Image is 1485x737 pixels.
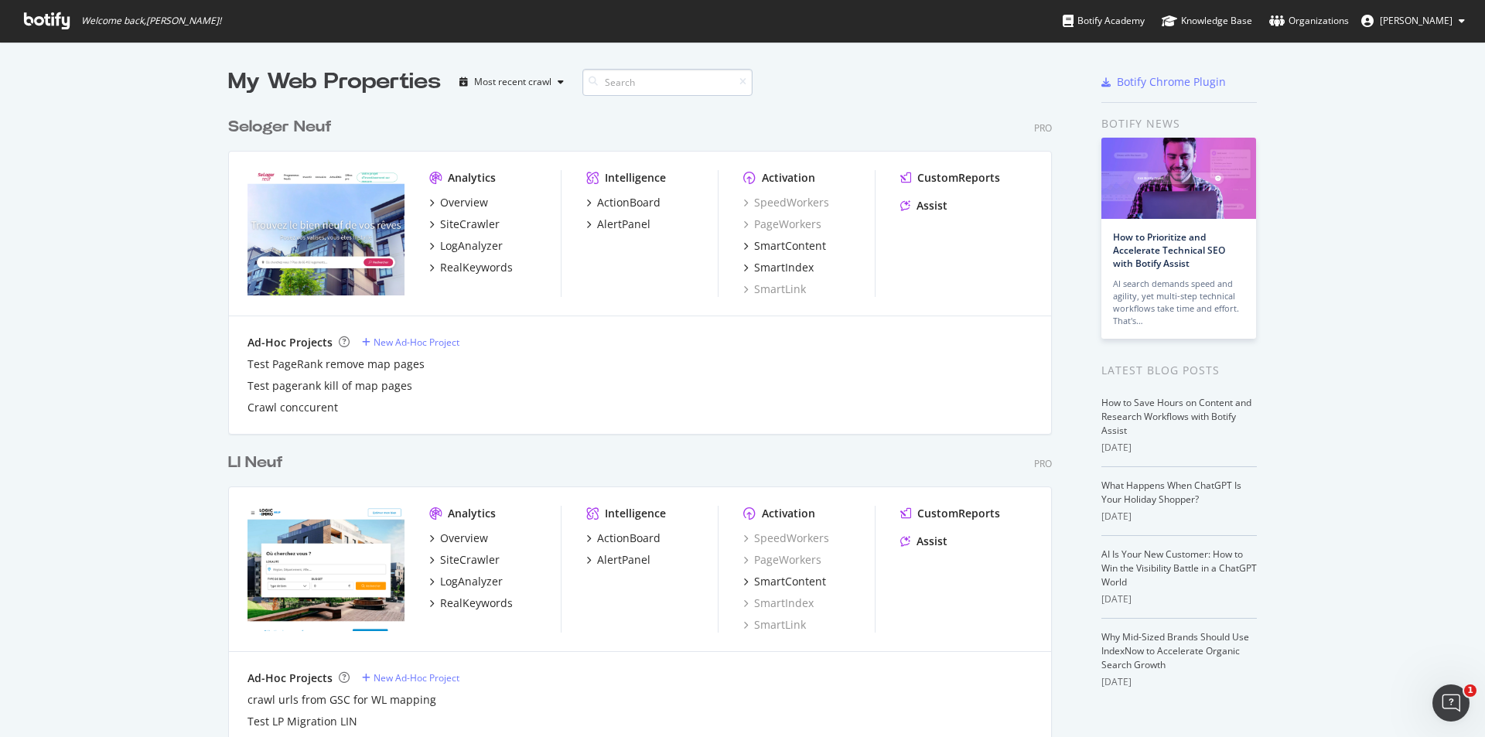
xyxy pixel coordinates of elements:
a: Crawl conccurent [247,400,338,415]
a: SmartLink [743,617,806,633]
div: Overview [440,195,488,210]
a: SmartIndex [743,260,814,275]
div: Ad-Hoc Projects [247,670,333,686]
div: Pro [1034,121,1052,135]
div: [DATE] [1101,510,1257,524]
a: AI Is Your New Customer: How to Win the Visibility Battle in a ChatGPT World [1101,548,1257,589]
div: SmartIndex [754,260,814,275]
div: Most recent crawl [474,77,551,87]
a: How to Save Hours on Content and Research Workflows with Botify Assist [1101,396,1251,437]
div: LogAnalyzer [440,574,503,589]
a: New Ad-Hoc Project [362,671,459,684]
div: Assist [917,198,947,213]
div: Seloger Neuf [228,116,332,138]
a: LI Neuf [228,452,289,474]
div: Botify Chrome Plugin [1117,74,1226,90]
div: Botify Academy [1063,13,1145,29]
div: Organizations [1269,13,1349,29]
div: Ad-Hoc Projects [247,335,333,350]
div: Overview [440,531,488,546]
div: [DATE] [1101,592,1257,606]
a: SmartContent [743,574,826,589]
a: PageWorkers [743,552,821,568]
a: SiteCrawler [429,552,500,568]
div: AI search demands speed and agility, yet multi-step technical workflows take time and effort. Tha... [1113,278,1244,327]
div: [DATE] [1101,441,1257,455]
input: Search [582,69,753,96]
a: ActionBoard [586,531,661,546]
a: Botify Chrome Plugin [1101,74,1226,90]
span: Yannick Laurent [1380,14,1453,27]
a: SpeedWorkers [743,531,829,546]
a: Overview [429,531,488,546]
div: SmartContent [754,238,826,254]
div: [DATE] [1101,675,1257,689]
div: New Ad-Hoc Project [374,671,459,684]
a: New Ad-Hoc Project [362,336,459,349]
div: LI Neuf [228,452,283,474]
a: PageWorkers [743,217,821,232]
img: neuf.logic-immo.com [247,506,405,631]
a: AlertPanel [586,217,650,232]
a: SmartIndex [743,595,814,611]
div: SiteCrawler [440,217,500,232]
a: Assist [900,534,947,549]
a: What Happens When ChatGPT Is Your Holiday Shopper? [1101,479,1241,506]
a: Why Mid-Sized Brands Should Use IndexNow to Accelerate Organic Search Growth [1101,630,1249,671]
a: SmartLink [743,281,806,297]
div: Latest Blog Posts [1101,362,1257,379]
span: 1 [1464,684,1476,697]
div: Activation [762,506,815,521]
div: Intelligence [605,170,666,186]
a: SmartContent [743,238,826,254]
div: Analytics [448,506,496,521]
div: Activation [762,170,815,186]
div: Assist [917,534,947,549]
div: Knowledge Base [1162,13,1252,29]
button: [PERSON_NAME] [1349,9,1477,33]
a: LogAnalyzer [429,238,503,254]
div: SmartContent [754,574,826,589]
a: crawl urls from GSC for WL mapping [247,692,436,708]
div: ActionBoard [597,195,661,210]
div: AlertPanel [597,552,650,568]
a: SpeedWorkers [743,195,829,210]
div: CustomReports [917,170,1000,186]
a: Test LP Migration LIN [247,714,357,729]
a: Assist [900,198,947,213]
a: RealKeywords [429,595,513,611]
img: How to Prioritize and Accelerate Technical SEO with Botify Assist [1101,138,1256,219]
div: Analytics [448,170,496,186]
div: Pro [1034,457,1052,470]
a: Test pagerank kill of map pages [247,378,412,394]
div: SiteCrawler [440,552,500,568]
a: Seloger Neuf [228,116,338,138]
div: Intelligence [605,506,666,521]
div: RealKeywords [440,595,513,611]
div: ActionBoard [597,531,661,546]
a: SiteCrawler [429,217,500,232]
a: Test PageRank remove map pages [247,357,425,372]
img: selogerneuf.com [247,170,405,295]
div: Botify news [1101,115,1257,132]
div: RealKeywords [440,260,513,275]
div: New Ad-Hoc Project [374,336,459,349]
div: My Web Properties [228,67,441,97]
iframe: Intercom live chat [1432,684,1470,722]
a: CustomReports [900,506,1000,521]
div: CustomReports [917,506,1000,521]
a: ActionBoard [586,195,661,210]
a: CustomReports [900,170,1000,186]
